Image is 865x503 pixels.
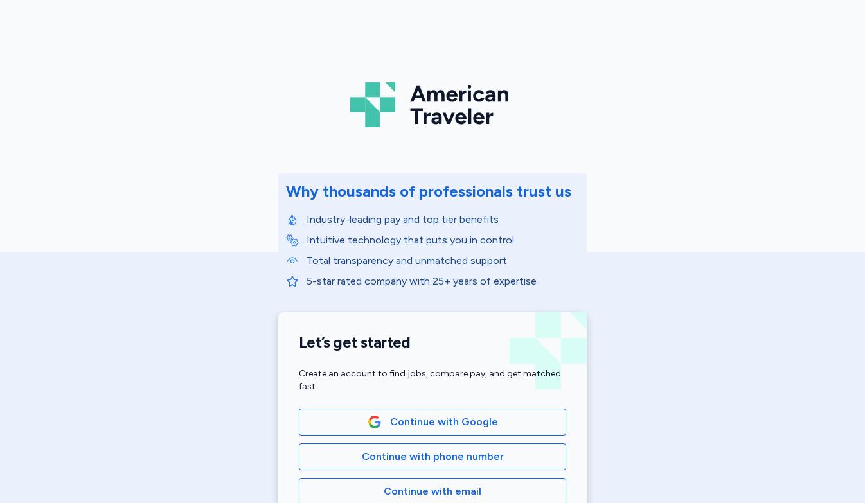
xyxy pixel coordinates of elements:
[350,77,515,132] img: Logo
[307,274,579,289] p: 5-star rated company with 25+ years of expertise
[307,253,579,269] p: Total transparency and unmatched support
[368,415,382,429] img: Google Logo
[390,414,498,430] span: Continue with Google
[286,181,571,202] div: Why thousands of professionals trust us
[299,367,566,393] div: Create an account to find jobs, compare pay, and get matched fast
[299,333,566,352] h1: Let’s get started
[307,233,579,248] p: Intuitive technology that puts you in control
[299,443,566,470] button: Continue with phone number
[299,409,566,436] button: Google LogoContinue with Google
[362,449,504,464] span: Continue with phone number
[384,484,481,499] span: Continue with email
[307,212,579,227] p: Industry-leading pay and top tier benefits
